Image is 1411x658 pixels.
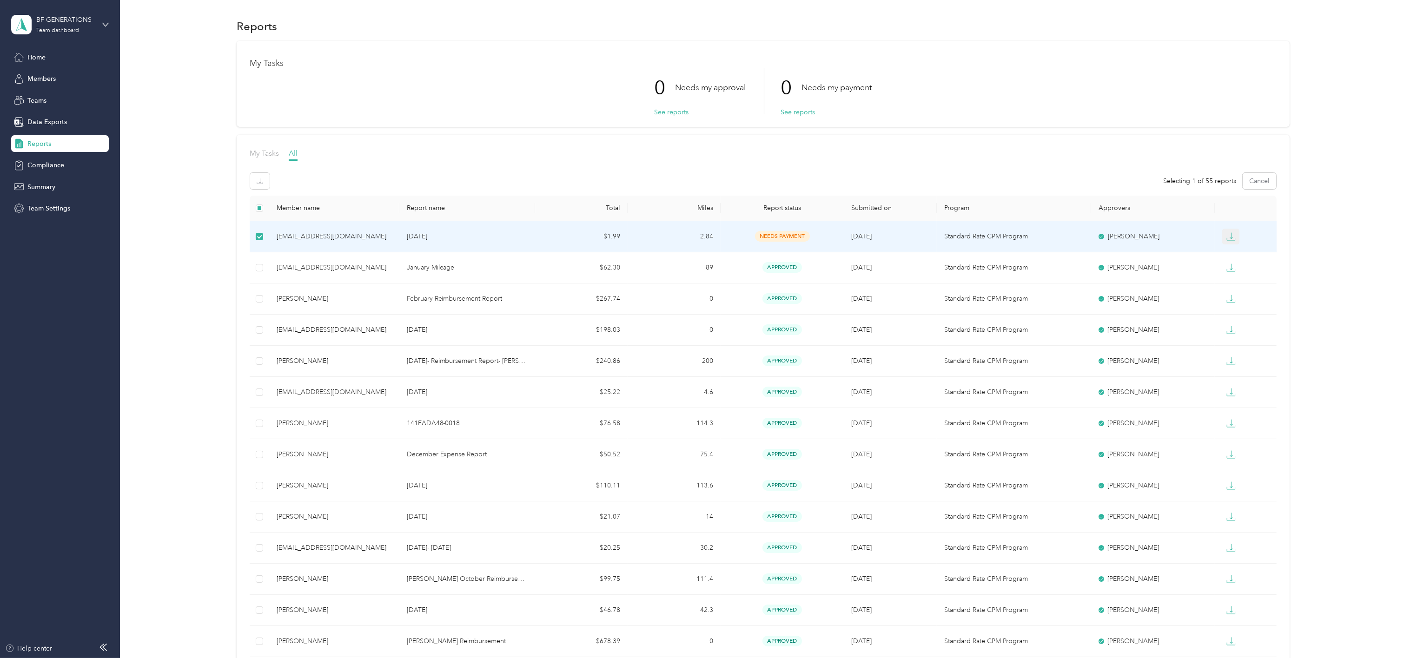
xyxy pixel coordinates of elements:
p: 0 [781,68,802,107]
div: [PERSON_NAME] [1099,418,1207,428]
p: [DATE]- Reimbursement Report- [PERSON_NAME] [407,356,528,366]
div: [PERSON_NAME] [1099,543,1207,553]
p: Standard Rate CPM Program [944,263,1084,273]
div: Miles [635,204,713,212]
td: Standard Rate CPM Program [937,470,1091,501]
p: [PERSON_NAME] October Reimbursements [407,574,528,584]
td: 89 [628,252,720,283]
div: [PERSON_NAME] [1099,263,1207,273]
div: [EMAIL_ADDRESS][DOMAIN_NAME] [277,325,391,335]
span: approved [762,636,802,646]
td: 0 [628,283,720,315]
div: [PERSON_NAME] [277,294,391,304]
span: Compliance [27,160,64,170]
p: [DATE] [407,480,528,491]
p: Standard Rate CPM Program [944,480,1084,491]
th: Member name [269,196,399,221]
td: Standard Rate CPM Program [937,501,1091,533]
span: approved [762,355,802,366]
span: approved [762,605,802,615]
span: [DATE] [852,388,872,396]
td: $46.78 [535,595,628,626]
p: 141EADA48-0018 [407,418,528,428]
span: [DATE] [852,575,872,583]
span: [DATE] [852,419,872,427]
td: 14 [628,501,720,533]
div: [PERSON_NAME] [277,356,391,366]
div: [PERSON_NAME] [1099,356,1207,366]
p: Standard Rate CPM Program [944,231,1084,242]
span: [DATE] [852,326,872,334]
span: [DATE] [852,295,872,303]
span: Teams [27,96,46,105]
td: $25.22 [535,377,628,408]
td: Standard Rate CPM Program [937,439,1091,470]
td: $62.30 [535,252,628,283]
button: See reports [654,107,689,117]
span: Team Settings [27,204,70,213]
p: [PERSON_NAME] Reimbursement [407,636,528,646]
td: $678.39 [535,626,628,657]
p: Standard Rate CPM Program [944,387,1084,397]
div: [PERSON_NAME] [277,574,391,584]
span: My Tasks [250,149,279,158]
span: approved [762,480,802,491]
td: Standard Rate CPM Program [937,595,1091,626]
div: [PERSON_NAME] [277,605,391,615]
iframe: Everlance-gr Chat Button Frame [1359,606,1411,658]
span: Reports [27,139,51,149]
h1: My Tasks [250,59,1277,68]
p: [DATE] [407,387,528,397]
td: 0 [628,626,720,657]
span: approved [762,262,802,273]
span: [DATE] [852,637,872,645]
button: Cancel [1243,173,1276,189]
p: Standard Rate CPM Program [944,543,1084,553]
td: 200 [628,346,720,377]
td: $99.75 [535,564,628,595]
div: [EMAIL_ADDRESS][DOMAIN_NAME] [277,231,391,242]
th: Program [937,196,1091,221]
div: [PERSON_NAME] [1099,294,1207,304]
p: December Expense Report [407,449,528,460]
td: Standard Rate CPM Program [937,564,1091,595]
span: [DATE] [852,357,872,365]
span: approved [762,573,802,584]
span: approved [762,449,802,460]
td: Standard Rate CPM Program [937,346,1091,377]
span: Members [27,74,56,84]
div: BF GENERATIONS [36,15,94,25]
p: Needs my payment [802,82,872,93]
p: Standard Rate CPM Program [944,636,1084,646]
p: Standard Rate CPM Program [944,449,1084,460]
div: [EMAIL_ADDRESS][DOMAIN_NAME] [277,387,391,397]
span: Summary [27,182,55,192]
td: 0 [628,315,720,346]
td: $21.07 [535,501,628,533]
td: $76.58 [535,408,628,439]
p: [DATE] [407,231,528,242]
span: approved [762,387,802,397]
div: [EMAIL_ADDRESS][DOMAIN_NAME] [277,263,391,273]
p: [DATE] [407,605,528,615]
p: [DATE] [407,325,528,335]
span: approved [762,418,802,428]
div: [PERSON_NAME] [1099,636,1207,646]
div: Member name [277,204,391,212]
div: [PERSON_NAME] [277,636,391,646]
td: 114.3 [628,408,720,439]
p: Standard Rate CPM Program [944,356,1084,366]
span: [DATE] [852,232,872,240]
td: 2.84 [628,221,720,252]
div: [PERSON_NAME] [277,418,391,428]
th: Submitted on [844,196,937,221]
p: Standard Rate CPM Program [944,574,1084,584]
td: 30.2 [628,533,720,564]
td: Standard Rate CPM Program [937,408,1091,439]
p: 0 [654,68,675,107]
td: 111.4 [628,564,720,595]
p: Standard Rate CPM Program [944,418,1084,428]
span: approved [762,542,802,553]
td: $50.52 [535,439,628,470]
p: Standard Rate CPM Program [944,605,1084,615]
